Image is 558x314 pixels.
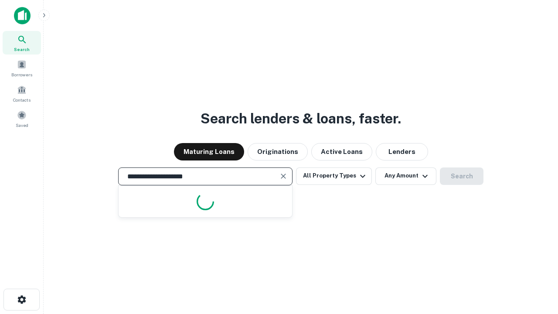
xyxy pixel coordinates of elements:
[3,56,41,80] a: Borrowers
[3,107,41,130] a: Saved
[14,46,30,53] span: Search
[3,31,41,55] a: Search
[11,71,32,78] span: Borrowers
[14,7,31,24] img: capitalize-icon.png
[376,143,428,160] button: Lenders
[514,244,558,286] iframe: Chat Widget
[201,108,401,129] h3: Search lenders & loans, faster.
[3,82,41,105] a: Contacts
[248,143,308,160] button: Originations
[296,167,372,185] button: All Property Types
[375,167,436,185] button: Any Amount
[174,143,244,160] button: Maturing Loans
[277,170,289,182] button: Clear
[16,122,28,129] span: Saved
[13,96,31,103] span: Contacts
[311,143,372,160] button: Active Loans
